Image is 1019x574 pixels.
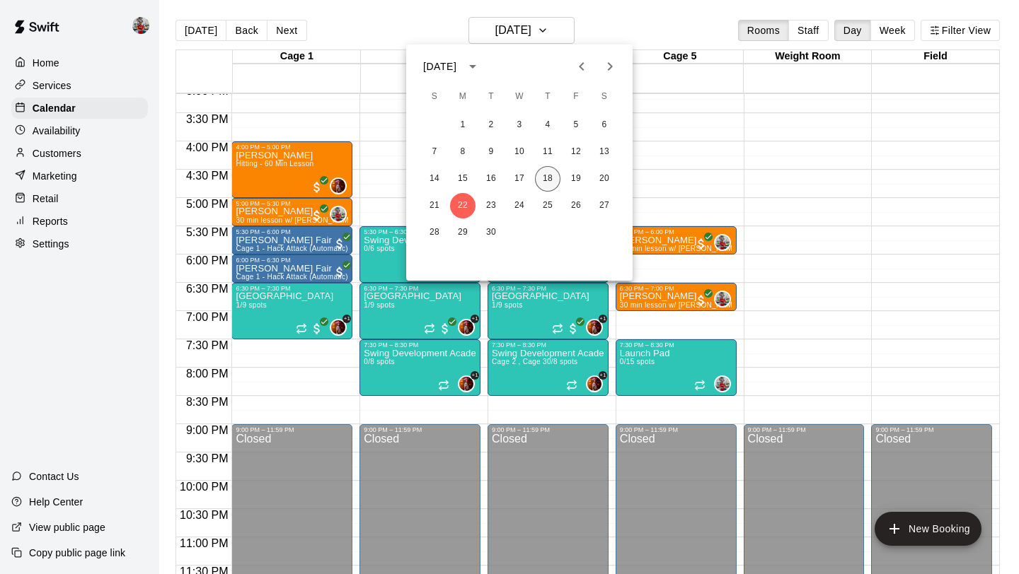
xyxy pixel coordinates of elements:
[563,112,589,138] button: 5
[422,139,447,165] button: 7
[478,139,504,165] button: 9
[478,166,504,192] button: 16
[507,139,532,165] button: 10
[478,220,504,245] button: 30
[592,193,617,218] button: 27
[535,193,560,218] button: 25
[478,83,504,111] span: Tuesday
[450,83,476,111] span: Monday
[563,193,589,218] button: 26
[450,112,476,138] button: 1
[450,220,476,245] button: 29
[507,83,532,111] span: Wednesday
[535,166,560,192] button: 18
[423,59,456,74] div: [DATE]
[535,139,560,165] button: 11
[563,166,589,192] button: 19
[450,193,476,218] button: 22
[568,52,596,81] button: Previous month
[450,166,476,192] button: 15
[596,52,624,81] button: Next month
[592,139,617,165] button: 13
[507,166,532,192] button: 17
[535,83,560,111] span: Thursday
[422,83,447,111] span: Sunday
[461,54,485,78] button: calendar view is open, switch to year view
[450,139,476,165] button: 8
[592,83,617,111] span: Saturday
[507,112,532,138] button: 3
[535,112,560,138] button: 4
[507,193,532,218] button: 24
[592,166,617,192] button: 20
[478,112,504,138] button: 2
[478,193,504,218] button: 23
[563,83,589,111] span: Friday
[563,139,589,165] button: 12
[592,112,617,138] button: 6
[422,193,447,218] button: 21
[422,220,447,245] button: 28
[422,166,447,192] button: 14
